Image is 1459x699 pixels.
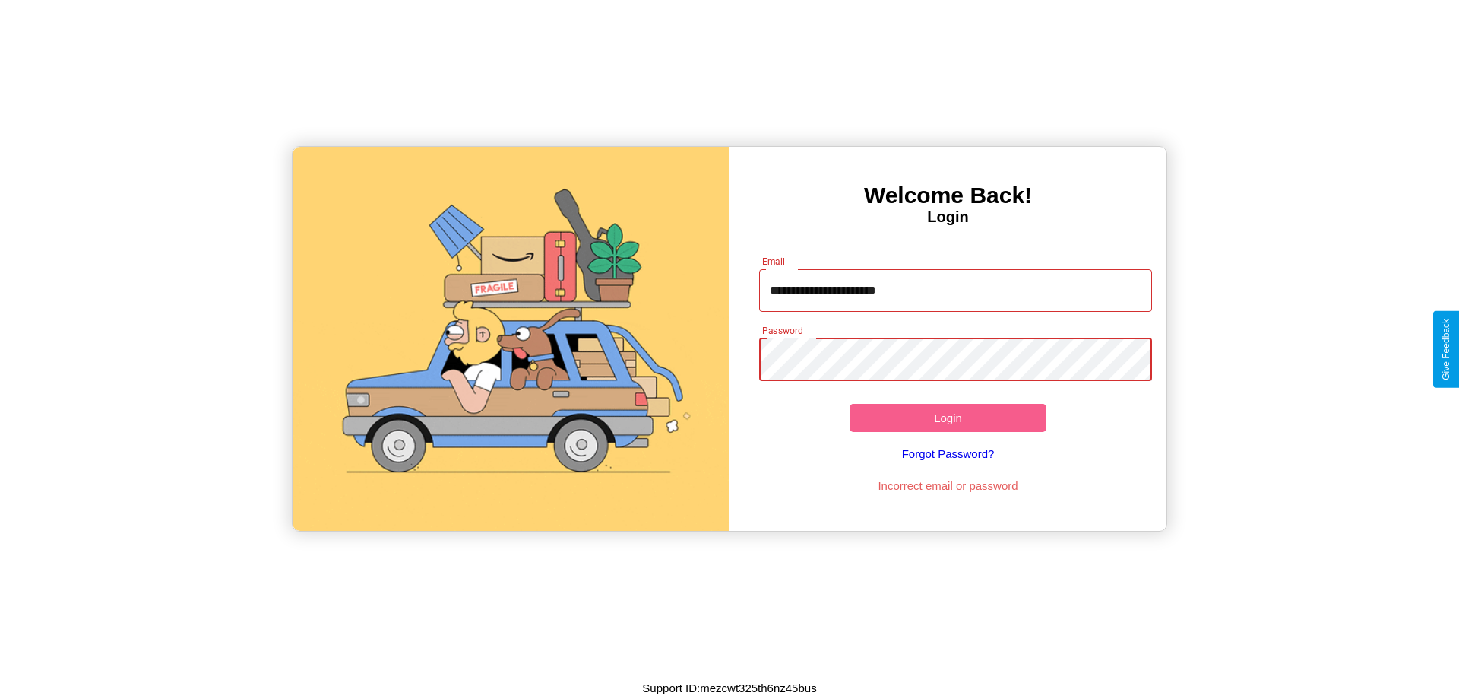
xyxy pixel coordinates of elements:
[642,678,816,698] p: Support ID: mezcwt325th6nz45bus
[762,255,786,268] label: Email
[293,147,729,531] img: gif
[729,208,1166,226] h4: Login
[752,432,1145,475] a: Forgot Password?
[762,324,802,337] label: Password
[850,404,1046,432] button: Login
[729,183,1166,208] h3: Welcome Back!
[1441,319,1451,380] div: Give Feedback
[752,475,1145,496] p: Incorrect email or password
